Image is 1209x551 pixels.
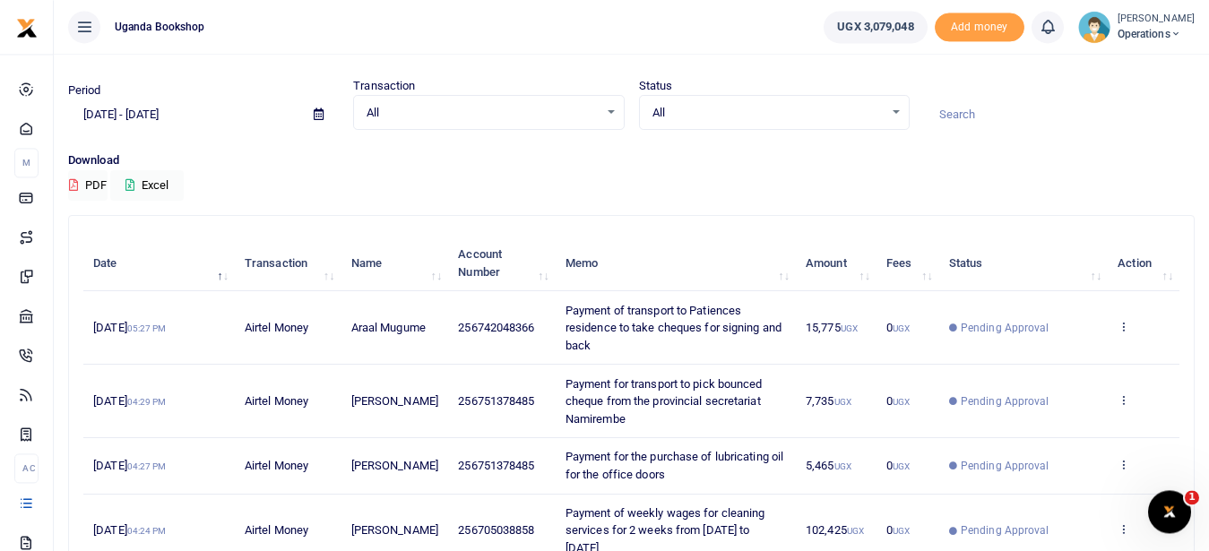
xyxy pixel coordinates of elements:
label: Status [639,77,673,95]
span: Airtel Money [245,394,308,408]
span: Payment of transport to Patiences residence to take cheques for signing and back [566,304,782,352]
th: Fees: activate to sort column ascending [877,236,939,291]
a: logo-small logo-large logo-large [16,20,38,33]
button: PDF [68,170,108,201]
span: 256751378485 [458,394,534,408]
span: [PERSON_NAME] [351,394,438,408]
th: Memo: activate to sort column ascending [556,236,796,291]
label: Period [68,82,101,99]
li: Wallet ballance [816,11,934,43]
small: UGX [847,526,864,536]
input: Search [924,99,1195,130]
span: Airtel Money [245,523,308,537]
img: logo-small [16,17,38,39]
span: [PERSON_NAME] [351,523,438,537]
span: Pending Approval [961,393,1049,409]
th: Account Number: activate to sort column ascending [448,236,556,291]
span: 0 [886,394,910,408]
span: 256751378485 [458,459,534,472]
small: UGX [893,323,910,333]
small: UGX [893,526,910,536]
span: Payment for the purchase of lubricating oil for the office doors [566,450,783,481]
small: UGX [893,397,910,407]
span: 5,465 [806,459,851,472]
a: UGX 3,079,048 [824,11,927,43]
small: UGX [841,323,858,333]
li: M [14,148,39,177]
iframe: Intercom live chat [1148,490,1191,533]
li: Toup your wallet [935,13,1024,42]
small: UGX [834,397,851,407]
small: 04:29 PM [127,397,167,407]
img: profile-user [1078,11,1110,43]
th: Transaction: activate to sort column ascending [235,236,341,291]
span: 102,425 [806,523,864,537]
p: Download [68,151,1195,170]
span: UGX 3,079,048 [837,18,913,36]
a: Add money [935,19,1024,32]
span: Payment for transport to pick bounced cheque from the provincial secretariat Namirembe [566,377,763,426]
span: Araal Mugume [351,321,426,334]
span: 0 [886,321,910,334]
span: [PERSON_NAME] [351,459,438,472]
label: Transaction [353,77,415,95]
span: 7,735 [806,394,851,408]
span: Uganda bookshop [108,19,212,35]
th: Action: activate to sort column ascending [1108,236,1179,291]
span: 0 [886,459,910,472]
span: All [652,104,884,122]
span: 256705038858 [458,523,534,537]
span: 256742048366 [458,321,534,334]
span: [DATE] [93,523,166,537]
small: UGX [834,461,851,471]
small: 05:27 PM [127,323,167,333]
input: select period [68,99,299,130]
span: Airtel Money [245,321,308,334]
span: All [367,104,598,122]
span: 0 [886,523,910,537]
span: 1 [1185,490,1199,504]
th: Status: activate to sort column ascending [939,236,1108,291]
span: Pending Approval [961,320,1049,336]
li: Ac [14,453,39,483]
small: 04:27 PM [127,461,167,471]
span: [DATE] [93,394,166,408]
small: 04:24 PM [127,526,167,536]
span: Airtel Money [245,459,308,472]
span: Pending Approval [961,522,1049,538]
a: profile-user [PERSON_NAME] Operations [1078,11,1195,43]
span: Add money [935,13,1024,42]
span: Pending Approval [961,458,1049,474]
small: UGX [893,461,910,471]
th: Date: activate to sort column descending [83,236,235,291]
span: [DATE] [93,321,166,334]
span: [DATE] [93,459,166,472]
th: Name: activate to sort column ascending [341,236,448,291]
span: Operations [1118,26,1195,42]
button: Excel [110,170,184,201]
th: Amount: activate to sort column ascending [796,236,877,291]
span: 15,775 [806,321,858,334]
small: [PERSON_NAME] [1118,12,1195,27]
